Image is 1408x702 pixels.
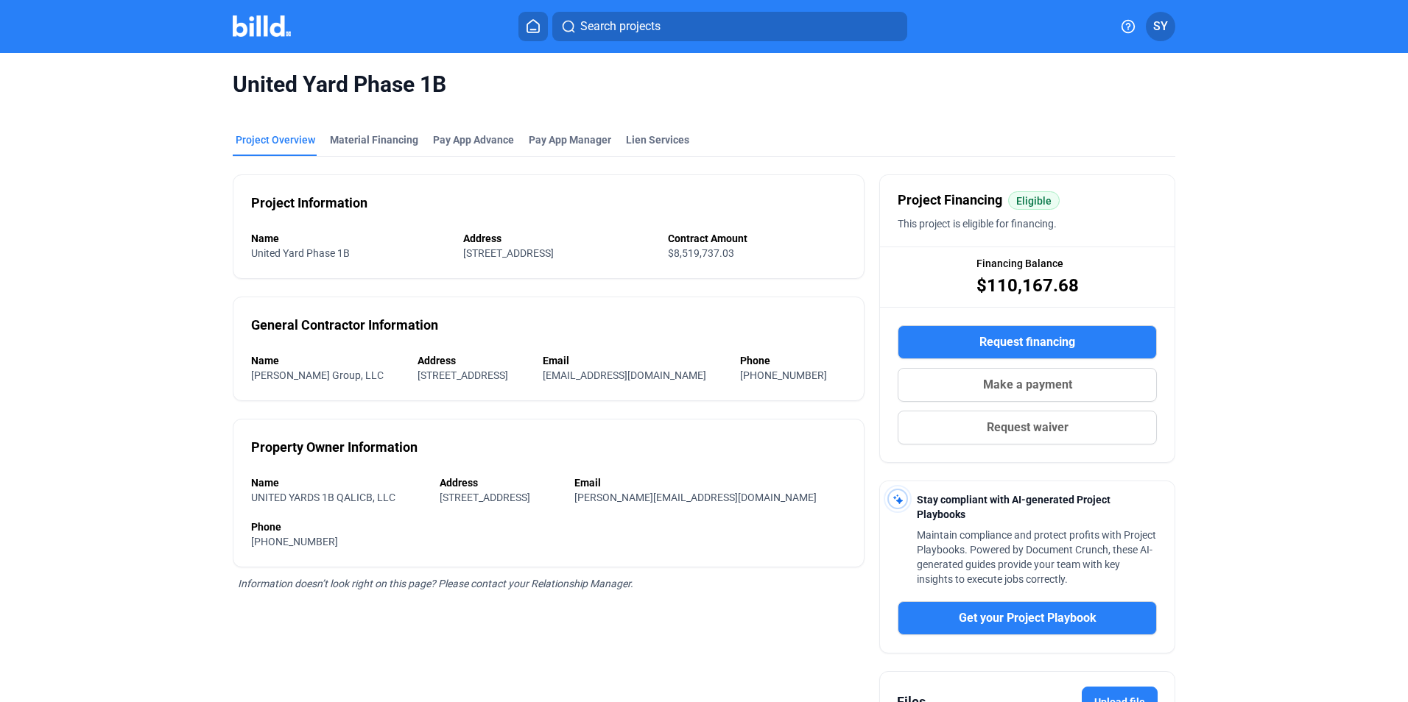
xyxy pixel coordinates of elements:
[987,419,1069,436] span: Request waiver
[418,353,527,368] div: Address
[626,132,689,147] div: Lien Services
[668,231,846,246] div: Contract Amount
[529,132,611,147] span: Pay App Manager
[1146,12,1175,41] button: SY
[330,132,418,147] div: Material Financing
[463,231,652,246] div: Address
[233,71,1175,99] span: United Yard Phase 1B
[440,492,530,503] span: [STREET_ADDRESS]
[233,15,291,37] img: Billd Company Logo
[251,492,395,503] span: UNITED YARDS 1B QALICB, LLC
[251,536,338,547] span: [PHONE_NUMBER]
[917,494,1110,520] span: Stay compliant with AI-generated Project Playbooks
[898,190,1002,210] span: Project Financing
[251,193,367,213] div: Project Information
[418,369,508,381] span: [STREET_ADDRESS]
[740,353,846,368] div: Phone
[251,475,425,490] div: Name
[979,333,1075,351] span: Request financing
[898,601,1157,635] button: Get your Project Playbook
[574,475,846,490] div: Email
[251,353,403,368] div: Name
[898,218,1057,230] span: This project is eligible for financing.
[440,475,560,490] div: Address
[574,492,817,503] span: [PERSON_NAME][EMAIL_ADDRESS][DOMAIN_NAME]
[668,247,734,259] span: $8,519,737.03
[1153,18,1168,35] span: SY
[251,247,350,259] span: United Yard Phase 1B
[251,437,418,458] div: Property Owner Information
[251,315,438,336] div: General Contractor Information
[740,369,827,381] span: [PHONE_NUMBER]
[463,247,554,259] span: [STREET_ADDRESS]
[543,369,706,381] span: [EMAIL_ADDRESS][DOMAIN_NAME]
[976,274,1079,297] span: $110,167.68
[959,609,1097,627] span: Get your Project Playbook
[251,520,846,534] div: Phone
[238,578,633,589] span: Information doesn’t look right on this page? Please contact your Relationship Manager.
[898,325,1157,359] button: Request financing
[1008,191,1060,210] mat-chip: Eligible
[251,369,384,381] span: [PERSON_NAME] Group, LLC
[898,411,1157,444] button: Request waiver
[236,132,315,147] div: Project Overview
[898,368,1157,402] button: Make a payment
[983,376,1072,394] span: Make a payment
[433,132,514,147] div: Pay App Advance
[917,529,1156,585] span: Maintain compliance and protect profits with Project Playbooks. Powered by Document Crunch, these...
[543,353,725,368] div: Email
[552,12,907,41] button: Search projects
[580,18,661,35] span: Search projects
[976,256,1063,271] span: Financing Balance
[251,231,448,246] div: Name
